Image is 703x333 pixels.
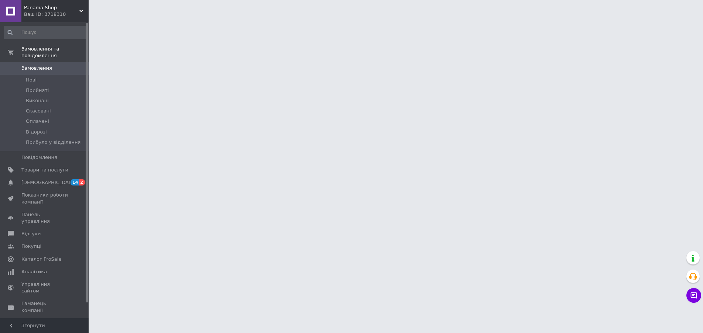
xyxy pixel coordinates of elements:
[21,46,89,59] span: Замовлення та повідомлення
[21,300,68,313] span: Гаманець компанії
[26,118,49,125] span: Оплачені
[21,192,68,205] span: Показники роботи компанії
[21,167,68,173] span: Товари та послуги
[26,139,80,146] span: Прибуло у відділення
[21,65,52,72] span: Замовлення
[79,179,85,185] span: 2
[24,11,89,18] div: Ваш ID: 3718310
[71,179,79,185] span: 14
[21,243,41,250] span: Покупці
[21,211,68,225] span: Панель управління
[26,77,37,83] span: Нові
[21,230,41,237] span: Відгуки
[21,281,68,294] span: Управління сайтом
[21,154,57,161] span: Повідомлення
[26,108,51,114] span: Скасовані
[26,129,47,135] span: В дорозі
[21,256,61,263] span: Каталог ProSale
[4,26,87,39] input: Пошук
[686,288,701,303] button: Чат з покупцем
[26,97,49,104] span: Виконані
[21,179,76,186] span: [DEMOGRAPHIC_DATA]
[21,268,47,275] span: Аналітика
[24,4,79,11] span: Panama Shop
[26,87,49,94] span: Прийняті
